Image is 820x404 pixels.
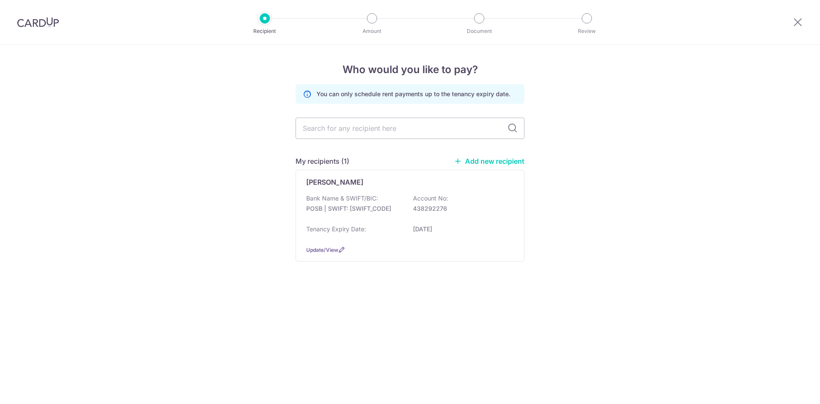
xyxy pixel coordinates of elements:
a: Update/View [306,247,338,253]
p: Tenancy Expiry Date: [306,225,366,233]
p: POSB | SWIFT: [SWIFT_CODE] [306,204,402,213]
input: Search for any recipient here [296,118,524,139]
p: Review [555,27,618,35]
p: [DATE] [413,225,509,233]
h5: My recipients (1) [296,156,349,166]
p: Document [448,27,511,35]
img: CardUp [17,17,59,27]
p: [PERSON_NAME] [306,177,363,187]
p: Bank Name & SWIFT/BIC: [306,194,378,203]
p: Recipient [233,27,296,35]
p: Amount [340,27,404,35]
p: You can only schedule rent payments up to the tenancy expiry date. [316,90,510,98]
iframe: Opens a widget where you can find more information [765,378,811,400]
h4: Who would you like to pay? [296,62,524,77]
a: Add new recipient [454,157,524,165]
p: 438292276 [413,204,509,213]
p: Account No: [413,194,448,203]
